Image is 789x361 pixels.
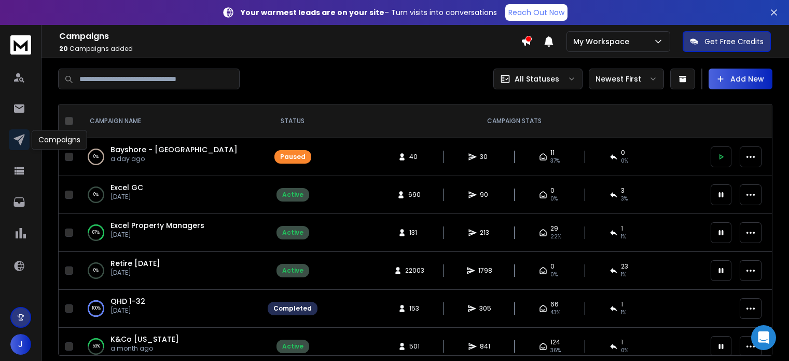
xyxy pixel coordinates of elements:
[77,252,261,290] td: 0%Retire [DATE][DATE]
[550,224,558,233] span: 29
[110,144,238,155] a: Bayshore - [GEOGRAPHIC_DATA]
[77,290,261,328] td: 100%QHD 1-32[DATE]
[59,45,521,53] p: Campaigns added
[273,304,312,313] div: Completed
[704,36,764,47] p: Get Free Credits
[261,104,324,138] th: STATUS
[409,153,420,161] span: 40
[241,7,384,18] strong: Your warmest leads are on your site
[324,104,704,138] th: CAMPAIGN STATS
[93,265,99,276] p: 0 %
[550,262,555,271] span: 0
[110,306,145,315] p: [DATE]
[621,262,628,271] span: 23
[59,30,521,43] h1: Campaigns
[110,258,160,269] a: Retire [DATE]
[480,153,490,161] span: 30
[110,334,179,344] a: K&Co [US_STATE]
[550,157,560,165] span: 37 %
[550,338,560,346] span: 124
[93,152,99,162] p: 0 %
[10,334,31,355] button: J
[508,7,564,18] p: Reach Out Now
[110,269,160,277] p: [DATE]
[480,342,490,351] span: 841
[110,296,145,306] a: QHD 1-32
[621,271,626,279] span: 1 %
[621,300,623,309] span: 1
[515,74,559,84] p: All Statuses
[621,346,628,355] span: 0 %
[621,186,625,195] span: 3
[480,191,490,199] span: 90
[751,325,776,350] div: Open Intercom Messenger
[280,153,306,161] div: Paused
[589,69,664,89] button: Newest First
[282,229,303,237] div: Active
[282,266,303,275] div: Active
[110,220,204,231] a: Excel Property Managers
[409,304,420,313] span: 153
[550,195,558,203] span: 0 %
[77,176,261,214] td: 0%Excel GC[DATE]
[621,233,626,241] span: 1 %
[110,193,143,201] p: [DATE]
[621,309,626,317] span: 1 %
[621,149,625,157] span: 0
[478,266,492,275] span: 1798
[110,344,179,353] p: a month ago
[621,195,628,203] span: 3 %
[479,304,491,313] span: 305
[110,155,238,163] p: a day ago
[550,186,555,195] span: 0
[409,342,420,351] span: 501
[92,228,100,238] p: 67 %
[621,157,628,165] span: 0 %
[110,182,143,193] a: Excel GC
[409,229,420,237] span: 131
[621,224,623,233] span: 1
[77,104,261,138] th: CAMPAIGN NAME
[93,190,99,200] p: 0 %
[92,303,101,314] p: 100 %
[282,191,303,199] div: Active
[408,191,421,199] span: 690
[241,7,497,18] p: – Turn visits into conversations
[573,36,633,47] p: My Workspace
[480,229,490,237] span: 213
[110,231,204,239] p: [DATE]
[77,138,261,176] td: 0%Bayshore - [GEOGRAPHIC_DATA]a day ago
[92,341,100,352] p: 53 %
[550,300,559,309] span: 66
[683,31,771,52] button: Get Free Credits
[32,130,87,150] div: Campaigns
[77,214,261,252] td: 67%Excel Property Managers[DATE]
[282,342,303,351] div: Active
[59,44,68,53] span: 20
[550,149,555,157] span: 11
[550,346,561,355] span: 36 %
[550,233,561,241] span: 22 %
[550,309,560,317] span: 43 %
[505,4,567,21] a: Reach Out Now
[621,338,623,346] span: 1
[10,35,31,55] img: logo
[550,271,558,279] span: 0 %
[405,266,424,275] span: 22003
[709,69,772,89] button: Add New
